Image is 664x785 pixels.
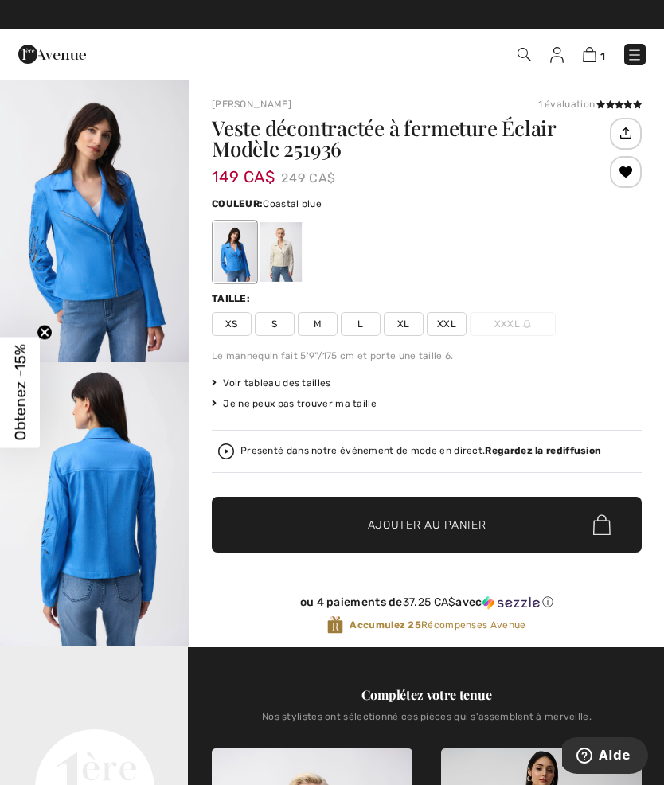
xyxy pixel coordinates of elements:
[18,38,86,70] img: 1ère Avenue
[212,596,642,615] div: ou 4 paiements de37.25 CA$avecSezzle Cliquez pour en savoir plus sur Sezzle
[212,497,642,553] button: Ajouter au panier
[600,50,605,62] span: 1
[212,596,642,610] div: ou 4 paiements de avec
[11,345,29,441] span: Obtenez -15%
[384,312,424,336] span: XL
[260,222,302,282] div: Moonstone
[583,45,605,64] a: 1
[298,312,338,336] span: M
[350,619,421,631] strong: Accumulez 25
[212,711,642,735] div: Nos stylistes ont sélectionné ces pièces qui s'assemblent à merveille.
[281,166,336,190] span: 249 CA$
[327,615,343,635] img: Récompenses Avenue
[368,517,486,533] span: Ajouter au panier
[593,514,611,535] img: Bag.svg
[212,376,331,390] span: Voir tableau des tailles
[240,446,601,456] div: Presenté dans notre événement de mode en direct.
[212,118,606,159] h1: Veste décontractée à fermeture Éclair Modèle 251936
[18,45,86,61] a: 1ère Avenue
[255,312,295,336] span: S
[523,320,531,328] img: ring-m.svg
[212,99,291,110] a: [PERSON_NAME]
[583,47,596,62] img: Panier d'achat
[263,198,322,209] span: Coastal blue
[562,737,648,777] iframe: Ouvre un widget dans lequel vous pouvez trouver plus d’informations
[212,685,642,705] div: Complétez votre tenue
[212,291,253,306] div: Taille:
[350,618,525,632] span: Récompenses Avenue
[212,198,263,209] span: Couleur:
[218,443,234,459] img: Regardez la rediffusion
[627,47,643,63] img: Menu
[212,312,252,336] span: XS
[550,47,564,63] img: Mes infos
[212,396,642,411] div: Je ne peux pas trouver ma taille
[518,48,531,61] img: Recherche
[470,312,556,336] span: XXXL
[427,312,467,336] span: XXL
[212,151,275,186] span: 149 CA$
[37,325,53,341] button: Close teaser
[214,222,256,282] div: Coastal blue
[341,312,381,336] span: L
[212,349,642,363] div: Le mannequin fait 5'9"/175 cm et porte une taille 6.
[612,119,639,146] img: Partagez
[485,445,601,456] strong: Regardez la rediffusion
[538,97,642,111] div: 1 évaluation
[403,596,456,609] span: 37.25 CA$
[482,596,540,610] img: Sezzle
